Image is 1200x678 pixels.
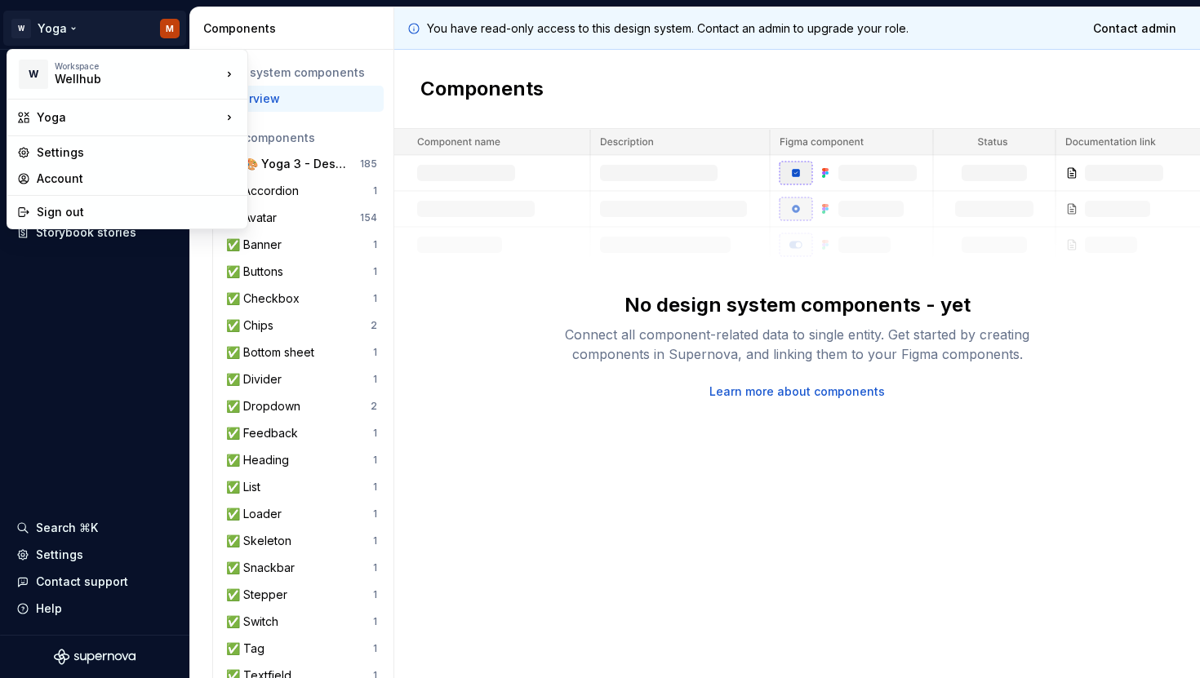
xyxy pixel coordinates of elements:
[55,71,193,87] div: Wellhub
[37,171,238,187] div: Account
[19,60,48,89] div: W
[37,204,238,220] div: Sign out
[37,144,238,161] div: Settings
[37,109,221,126] div: Yoga
[55,61,221,71] div: Workspace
